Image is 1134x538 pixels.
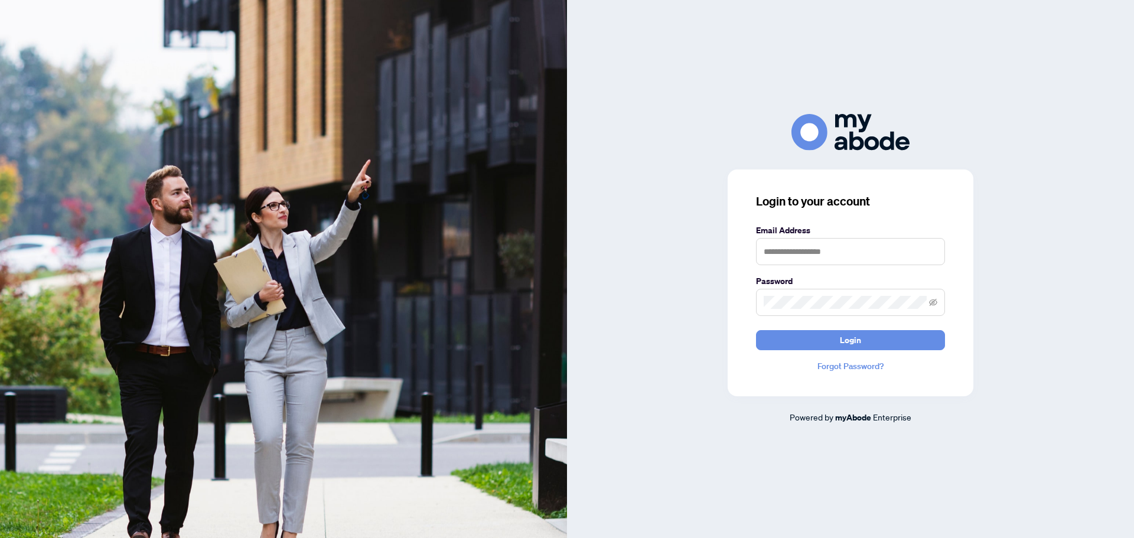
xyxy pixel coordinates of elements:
[756,360,945,373] a: Forgot Password?
[929,298,937,307] span: eye-invisible
[791,114,910,150] img: ma-logo
[756,224,945,237] label: Email Address
[840,331,861,350] span: Login
[756,275,945,288] label: Password
[756,330,945,350] button: Login
[756,193,945,210] h3: Login to your account
[790,412,833,422] span: Powered by
[873,412,911,422] span: Enterprise
[835,411,871,424] a: myAbode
